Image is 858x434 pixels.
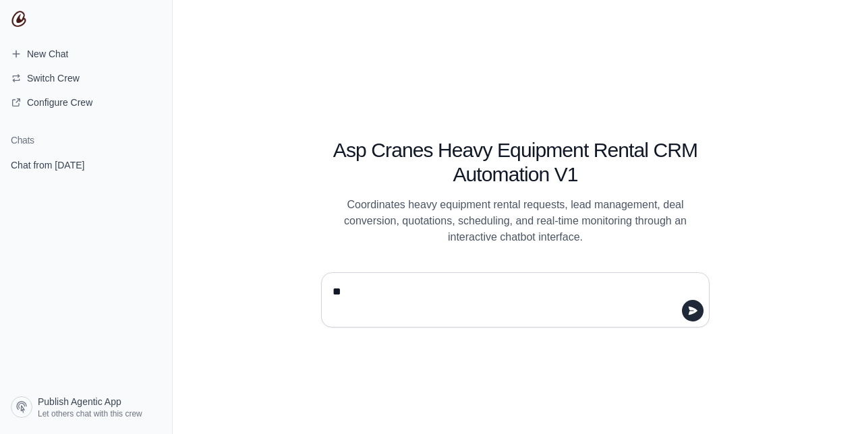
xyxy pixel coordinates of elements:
[791,369,858,434] iframe: Chat Widget
[11,11,27,27] img: CrewAI Logo
[11,158,84,172] span: Chat from [DATE]
[38,395,121,408] span: Publish Agentic App
[5,152,167,177] a: Chat from [DATE]
[27,47,68,61] span: New Chat
[27,96,92,109] span: Configure Crew
[38,408,142,419] span: Let others chat with this crew
[5,391,167,423] a: Publish Agentic App Let others chat with this crew
[321,197,710,245] p: Coordinates heavy equipment rental requests, lead management, deal conversion, quotations, schedu...
[27,71,80,85] span: Switch Crew
[5,43,167,65] a: New Chat
[5,67,167,89] button: Switch Crew
[321,138,710,187] h1: Asp Cranes Heavy Equipment Rental CRM Automation V1
[5,92,167,113] a: Configure Crew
